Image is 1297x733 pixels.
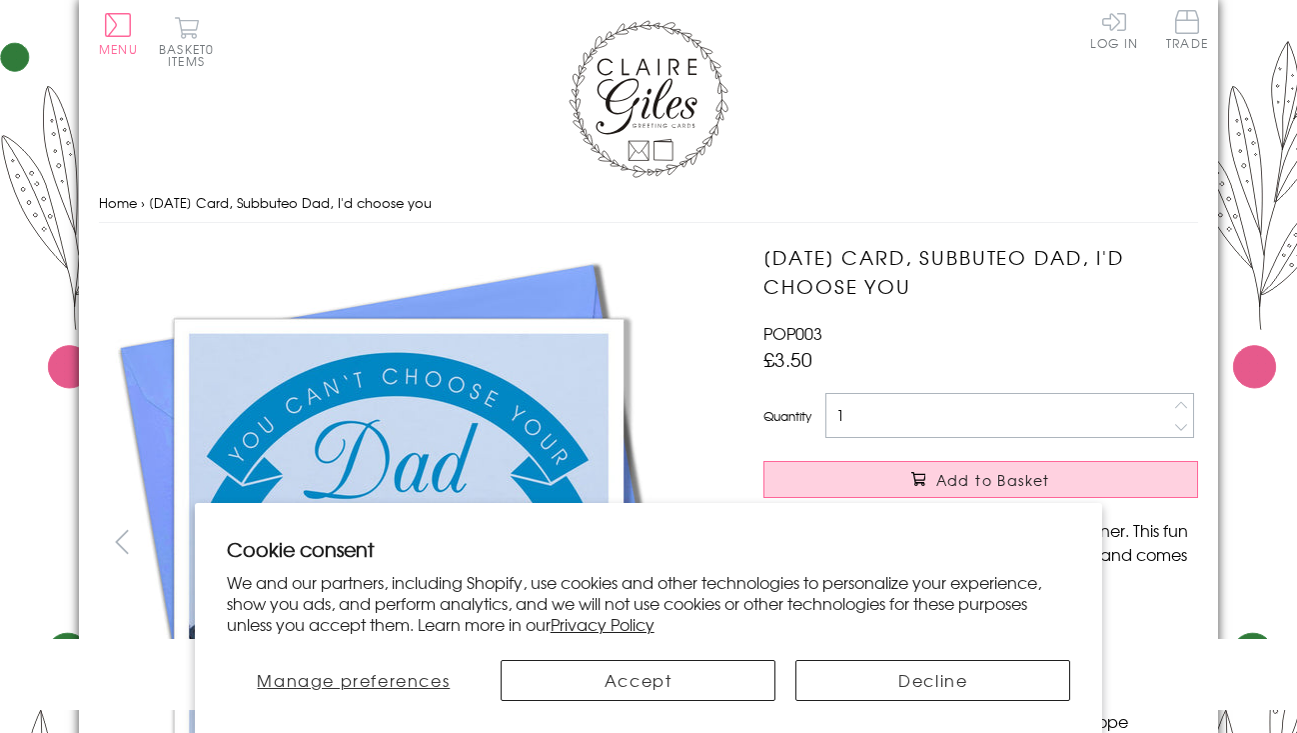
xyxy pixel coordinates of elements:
p: We and our partners, including Shopify, use cookies and other technologies to personalize your ex... [227,572,1071,634]
a: Home [99,193,137,212]
span: Manage preferences [257,668,450,692]
span: › [141,193,145,212]
span: Menu [99,40,138,58]
h1: [DATE] Card, Subbuteo Dad, I'd choose you [763,243,1198,301]
button: Accept [501,660,775,701]
span: [DATE] Card, Subbuteo Dad, I'd choose you [149,193,432,212]
button: Menu [99,13,138,55]
img: Claire Giles Greetings Cards [569,20,728,178]
a: Trade [1166,10,1208,53]
label: Quantity [763,407,811,425]
button: Basket0 items [159,16,214,67]
button: Add to Basket [763,461,1198,498]
a: Privacy Policy [551,612,654,636]
button: Manage preferences [227,660,481,701]
nav: breadcrumbs [99,183,1198,224]
a: Log In [1090,10,1138,49]
span: Add to Basket [936,470,1050,490]
h2: Cookie consent [227,535,1071,563]
span: £3.50 [763,345,812,373]
button: Decline [795,660,1070,701]
span: POP003 [763,321,822,345]
span: 0 items [168,40,214,70]
button: prev [99,519,144,564]
span: Trade [1166,10,1208,49]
